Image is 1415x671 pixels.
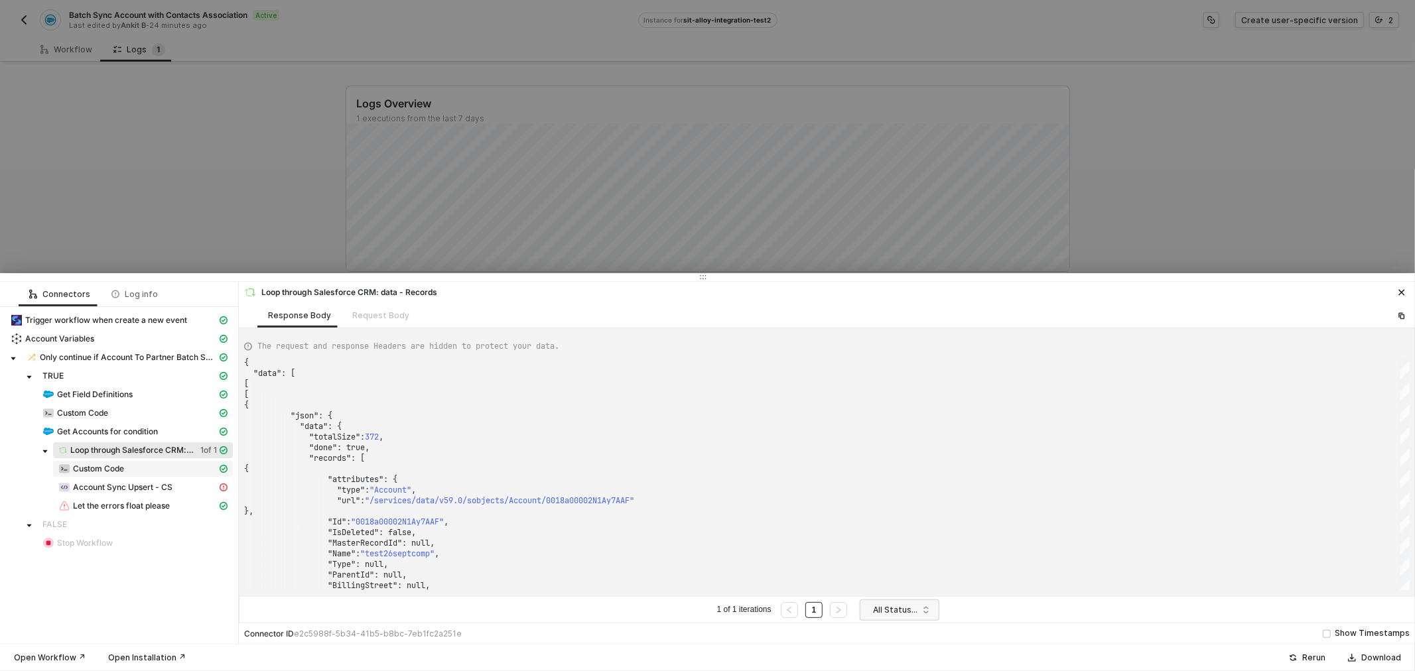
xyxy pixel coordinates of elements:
[70,445,195,456] span: Loop through Salesforce CRM: data - Records
[356,548,360,559] span: :
[346,517,351,527] span: :
[111,289,158,300] div: Log info
[244,379,249,389] span: [
[220,391,228,398] span: icon-cards
[1398,288,1406,296] span: icon-close
[244,463,249,474] span: {
[53,479,233,495] span: Account Sync Upsert - CS
[220,483,228,491] span: icon-exclamation
[328,559,356,570] span: "Type"
[699,273,707,281] span: icon-drag-indicator
[309,432,360,442] span: "totalSize"
[220,409,228,417] span: icon-cards
[328,474,383,485] span: "attributes"
[200,445,217,456] span: 1 of 1
[220,316,228,324] span: icon-cards
[5,312,233,328] span: Trigger workflow when create a new event
[351,453,365,463] span: : [
[309,453,351,463] span: "records"
[257,340,559,352] span: The request and response Headers are hidden to protect your data.
[328,570,374,580] span: "ParentId"
[53,461,233,477] span: Custom Code
[411,485,416,495] span: ,
[220,502,228,510] span: icon-cards
[220,428,228,436] span: icon-cards
[25,315,187,326] span: Trigger workflow when create a new event
[337,495,360,506] span: "url"
[379,432,383,442] span: ,
[351,517,444,527] span: "0018a00002N1Ay7AAF"
[42,371,64,381] span: TRUE
[1348,654,1356,662] span: icon-download
[1398,312,1406,320] span: icon-copy-paste
[220,335,228,343] span: icon-cards
[337,442,370,453] span: : true,
[830,602,847,618] button: right
[360,548,435,559] span: "test26septcomp"
[220,465,228,473] span: icon-cards
[805,602,823,618] li: 1
[27,352,36,363] img: integration-icon
[370,485,411,495] span: "Account"
[26,374,33,381] span: caret-down
[108,652,186,663] div: Open Installation ↗
[318,410,332,421] span: : {
[291,410,318,421] span: "json"
[328,580,397,591] span: "BillingStreet"
[374,570,407,580] span: : null,
[40,352,217,363] span: Only continue if Account To Partner Batch Sync Exists
[383,474,397,485] span: : {
[365,495,597,506] span: "/services/data/v59.0/sobjects/Account/0018a00002N
[328,517,346,527] span: "Id"
[37,387,233,402] span: Get Field Definitions
[781,602,798,618] button: left
[245,287,255,298] img: integration-icon
[365,485,370,495] span: :
[29,290,37,298] span: icon-logic
[435,548,439,559] span: ,
[220,372,228,380] span: icon-cards
[253,368,281,379] span: "data"
[1339,650,1410,666] button: Download
[360,495,365,506] span: :
[244,286,437,298] div: Loop through Salesforce CRM: data - Records
[397,580,430,591] span: : null,
[14,652,86,663] div: Open Workflow ↗
[37,424,233,440] span: Get Accounts for condition
[309,442,337,453] span: "done"
[328,421,342,432] span: : {
[5,331,233,347] span: Account Variables
[10,355,17,362] span: caret-down
[73,501,170,511] span: Let the errors float please
[402,538,435,548] span: : null,
[29,289,90,300] div: Connectors
[42,448,48,455] span: caret-down
[244,389,249,400] span: [
[73,482,172,493] span: Account Sync Upsert - CS
[828,602,849,618] li: Next Page
[220,353,228,361] span: icon-cards
[1302,652,1325,663] div: Rerun
[59,463,70,474] img: integration-icon
[281,368,295,379] span: : [
[1335,627,1410,640] div: Show Timestamps
[365,432,379,442] span: 372
[57,408,108,418] span: Custom Code
[57,538,113,548] span: Stop Workflow
[11,334,22,344] img: integration-icon
[597,495,634,506] span: 1Ay7AAF"
[873,600,931,620] span: All Statuses
[1289,654,1297,662] span: icon-success-page
[59,482,70,493] img: integration-icon
[244,400,249,410] span: {
[715,602,774,618] li: 1 of 1 iterations
[356,559,388,570] span: : null,
[43,538,54,548] img: integration-icon
[220,446,228,454] span: icon-cards
[268,310,331,321] div: Response Body
[43,426,54,437] img: integration-icon
[294,629,462,639] span: e2c5988f-5b34-41b5-b8bc-7eb1fc2a251e
[37,405,233,421] span: Custom Code
[785,606,793,614] span: left
[1361,652,1401,663] div: Download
